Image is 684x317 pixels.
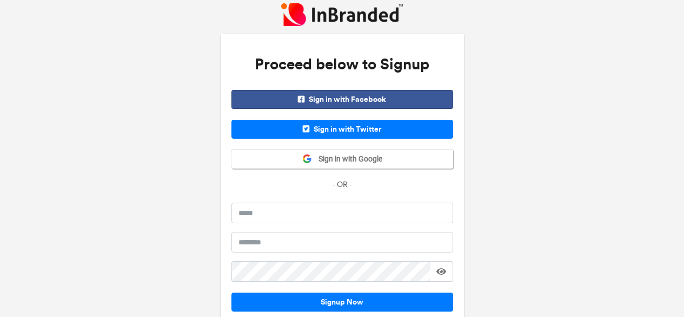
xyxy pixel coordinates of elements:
p: - OR - [231,179,453,190]
button: Sign in with Google [231,150,453,169]
span: Sign in with Facebook [231,90,453,109]
span: Sign in with Twitter [231,120,453,139]
h3: Proceed below to Signup [231,44,453,85]
img: InBranded Logo [281,3,403,25]
button: Signup Now [231,293,453,312]
span: Sign in with Google [312,154,382,165]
